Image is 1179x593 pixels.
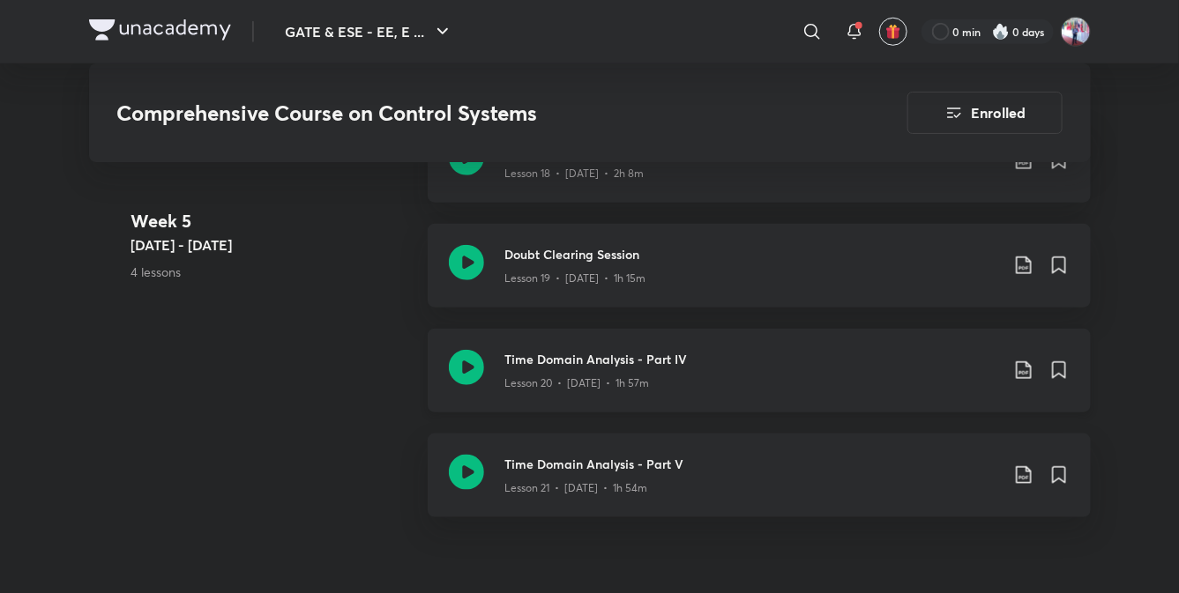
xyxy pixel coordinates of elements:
[505,375,650,391] p: Lesson 20 • [DATE] • 1h 57m
[428,224,1091,329] a: Doubt Clearing SessionLesson 19 • [DATE] • 1h 15m
[879,18,907,46] button: avatar
[505,166,645,182] p: Lesson 18 • [DATE] • 2h 8m
[89,19,231,45] a: Company Logo
[992,23,1010,41] img: streak
[1061,17,1091,47] img: Pradeep Kumar
[131,262,414,280] p: 4 lessons
[131,207,414,233] h4: Week 5
[505,271,646,286] p: Lesson 19 • [DATE] • 1h 15m
[117,100,808,126] h3: Comprehensive Course on Control Systems
[131,233,414,255] h5: [DATE] - [DATE]
[275,14,464,49] button: GATE & ESE - EE, E ...
[505,480,648,496] p: Lesson 21 • [DATE] • 1h 54m
[907,92,1063,134] button: Enrolled
[428,434,1091,538] a: Time Domain Analysis - Part VLesson 21 • [DATE] • 1h 54m
[428,329,1091,434] a: Time Domain Analysis - Part IVLesson 20 • [DATE] • 1h 57m
[505,245,999,263] h3: Doubt Clearing Session
[505,455,999,473] h3: Time Domain Analysis - Part V
[89,19,231,41] img: Company Logo
[505,350,999,368] h3: Time Domain Analysis - Part IV
[885,24,901,40] img: avatar
[428,119,1091,224] a: Time Domain Analysis - Part IIILesson 18 • [DATE] • 2h 8m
